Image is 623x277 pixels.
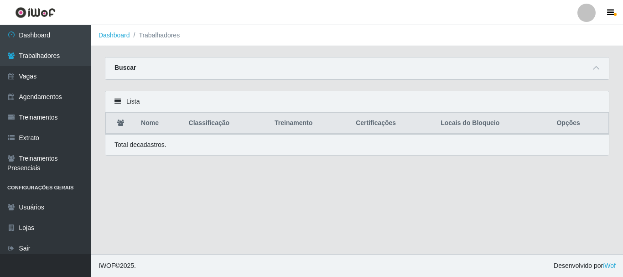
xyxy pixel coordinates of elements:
th: Opções [551,113,608,134]
a: iWof [603,262,616,269]
th: Locais do Bloqueio [435,113,551,134]
th: Certificações [350,113,435,134]
nav: breadcrumb [91,25,623,46]
th: Treinamento [269,113,350,134]
div: Lista [105,91,609,112]
span: IWOF [99,262,115,269]
span: © 2025 . [99,261,136,271]
img: CoreUI Logo [15,7,56,18]
th: Nome [135,113,183,134]
th: Classificação [183,113,270,134]
p: Total de cadastros. [114,140,166,150]
span: Desenvolvido por [554,261,616,271]
strong: Buscar [114,64,136,71]
li: Trabalhadores [130,31,180,40]
a: Dashboard [99,31,130,39]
